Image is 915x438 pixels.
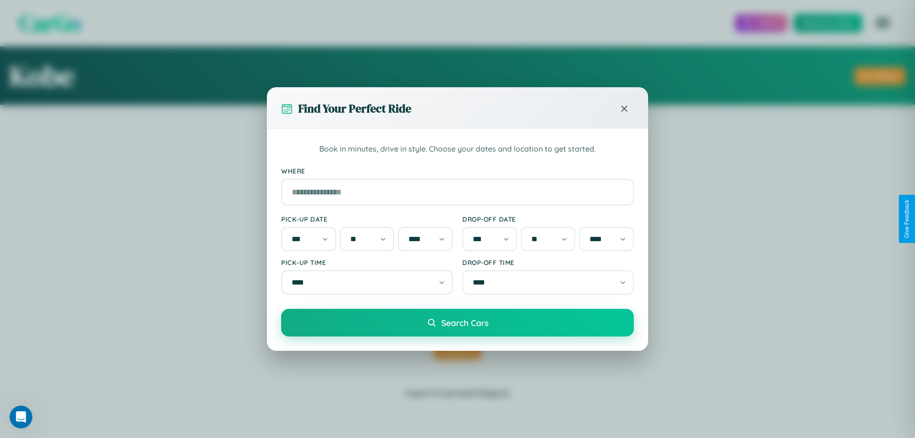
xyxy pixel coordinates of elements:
h3: Find Your Perfect Ride [298,101,411,116]
span: Search Cars [441,317,488,328]
p: Book in minutes, drive in style. Choose your dates and location to get started. [281,143,634,155]
label: Where [281,167,634,175]
label: Pick-up Time [281,258,453,266]
label: Drop-off Time [462,258,634,266]
label: Pick-up Date [281,215,453,223]
label: Drop-off Date [462,215,634,223]
button: Search Cars [281,309,634,336]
